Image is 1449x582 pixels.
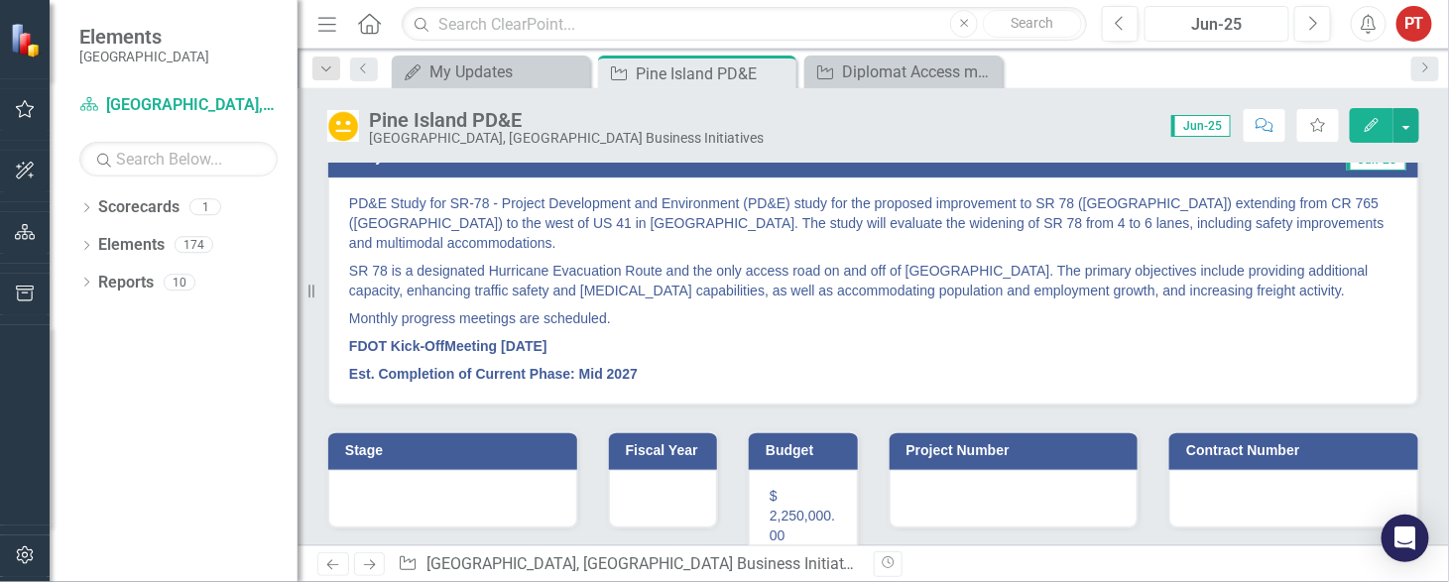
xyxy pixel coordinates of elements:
[1012,15,1054,31] span: Search
[349,257,1397,304] p: SR 78 is a designated Hurricane Evacuation Route and the only access road on and off of [GEOGRAPH...
[402,7,1087,42] input: Search ClearPoint...
[1382,515,1429,562] div: Open Intercom Messenger
[983,10,1082,38] button: Search
[1171,115,1231,137] span: Jun-25
[349,193,1397,257] p: PD&E Study for SR-78 - Project Development and Environment (PD&E) study for the proposed improvem...
[444,338,546,354] strong: Meeting [DATE]
[79,94,278,117] a: [GEOGRAPHIC_DATA], [GEOGRAPHIC_DATA] Business Initiatives
[175,237,213,254] div: 174
[906,443,1129,458] h3: Project Number
[429,59,585,84] div: My Updates
[98,234,165,257] a: Elements
[10,23,45,58] img: ClearPoint Strategy
[79,25,209,49] span: Elements
[1186,443,1408,458] h3: Contract Number
[397,59,585,84] a: My Updates
[636,61,791,86] div: Pine Island PD&E
[345,443,567,458] h3: Stage
[189,199,221,216] div: 1
[1151,13,1282,37] div: Jun-25
[79,49,209,64] small: [GEOGRAPHIC_DATA]
[398,553,858,576] div: » »
[164,274,195,291] div: 10
[98,272,154,294] a: Reports
[766,443,847,458] h3: Budget
[98,196,180,219] a: Scorecards
[349,304,1397,332] p: Monthly progress meetings are scheduled.
[79,142,278,176] input: Search Below...
[369,109,764,131] div: Pine Island PD&E
[369,131,764,146] div: [GEOGRAPHIC_DATA], [GEOGRAPHIC_DATA] Business Initiatives
[626,443,707,458] h3: Fiscal Year
[349,338,444,354] strong: FDOT Kick-Off
[327,110,359,142] img: In Progress
[809,59,998,84] a: Diplomat Access management and capacity improvement
[349,366,638,382] strong: Est. Completion of Current Phase: Mid 2027
[426,554,872,573] a: [GEOGRAPHIC_DATA], [GEOGRAPHIC_DATA] Business Initiatives
[1396,6,1432,42] button: PT
[842,59,998,84] div: Diplomat Access management and capacity improvement
[770,488,835,543] span: $ 2,250,000.00
[1145,6,1289,42] button: Jun-25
